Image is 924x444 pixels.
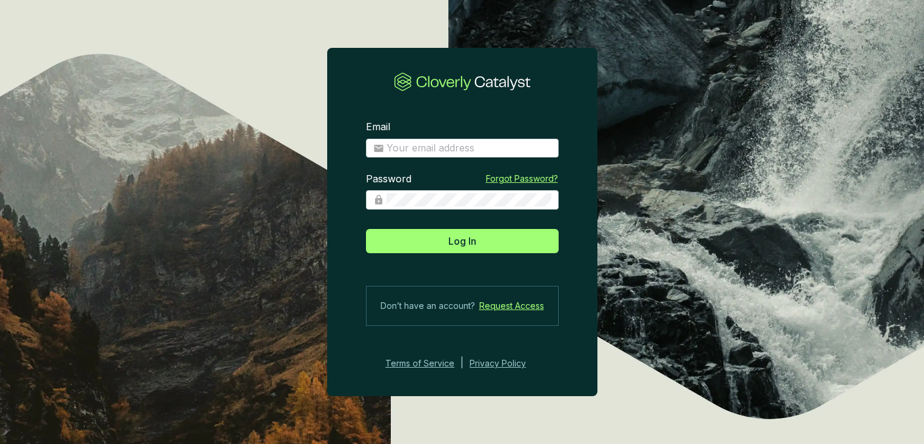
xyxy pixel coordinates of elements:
input: Email [387,142,551,155]
span: Don’t have an account? [381,299,475,313]
button: Log In [366,229,559,253]
label: Email [366,121,390,134]
a: Terms of Service [382,356,454,371]
a: Privacy Policy [470,356,542,371]
input: Password [387,193,551,207]
a: Forgot Password? [486,173,558,185]
label: Password [366,173,411,186]
div: | [460,356,464,371]
span: Log In [448,234,476,248]
a: Request Access [479,299,544,313]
